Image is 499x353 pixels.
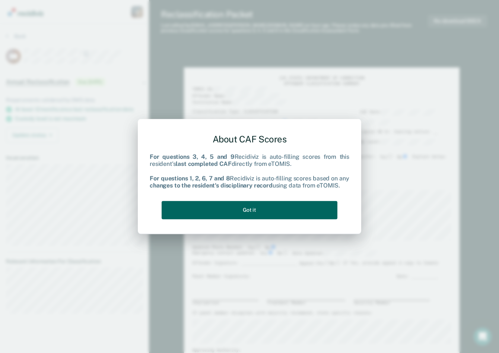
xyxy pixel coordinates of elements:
[150,154,349,189] div: Recidiviz is auto-filling scores from this resident's directly from eTOMIS. Recidiviz is auto-fil...
[150,175,230,182] b: For questions 1, 2, 6, 7 and 8
[150,128,349,151] div: About CAF Scores
[150,182,273,189] b: changes to the resident's disciplinary record
[150,154,235,161] b: For questions 3, 4, 5 and 9
[176,161,231,168] b: last completed CAF
[162,201,337,219] button: Got it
